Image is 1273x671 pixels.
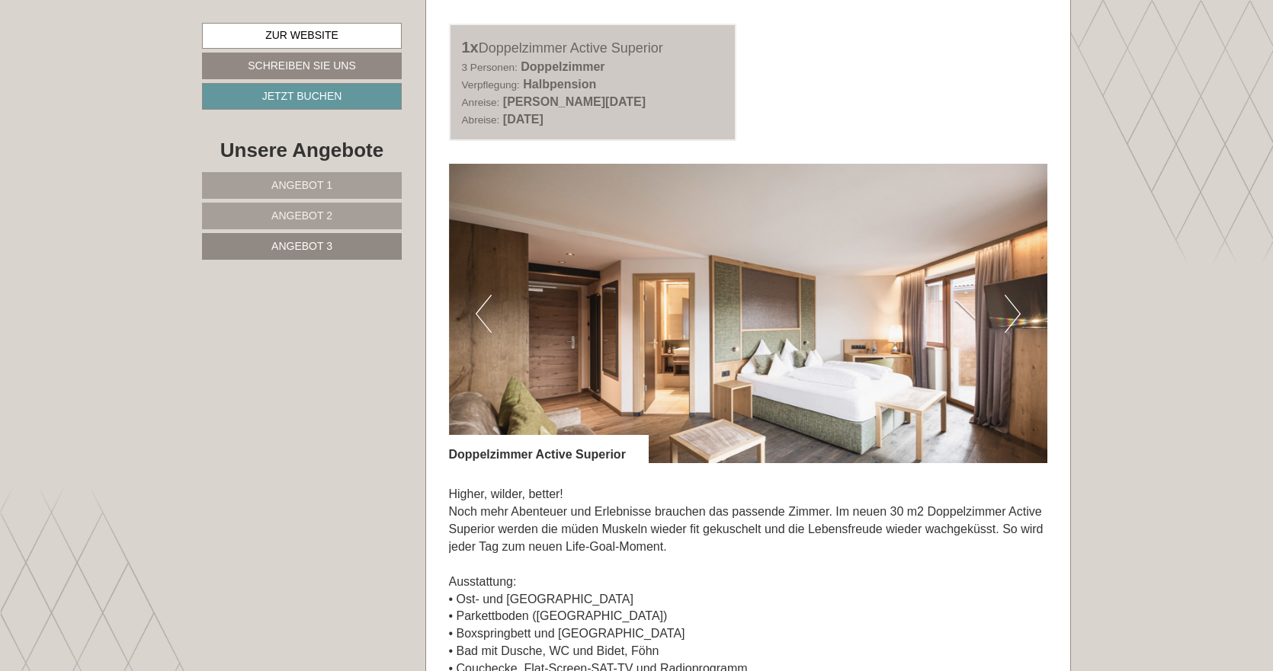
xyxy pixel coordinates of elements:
b: [DATE] [503,113,544,126]
div: Doppelzimmer Active Superior [462,37,724,59]
div: Doppelzimmer Active Superior [449,435,649,464]
small: 3 Personen: [462,62,518,73]
a: Jetzt buchen [202,83,402,110]
b: 1x [462,39,479,56]
a: Schreiben Sie uns [202,53,402,79]
div: Unsere Angebote [202,136,402,165]
span: Angebot 3 [271,240,332,252]
b: Doppelzimmer [521,60,604,73]
span: Angebot 1 [271,179,332,191]
small: Anreise: [462,97,500,108]
small: Verpflegung: [462,79,520,91]
button: Next [1005,295,1021,333]
b: Halbpension [523,78,596,91]
button: Previous [476,295,492,333]
b: [PERSON_NAME][DATE] [503,95,646,108]
a: Zur Website [202,23,402,49]
small: Abreise: [462,114,500,126]
img: image [449,164,1048,463]
span: Angebot 2 [271,209,332,222]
